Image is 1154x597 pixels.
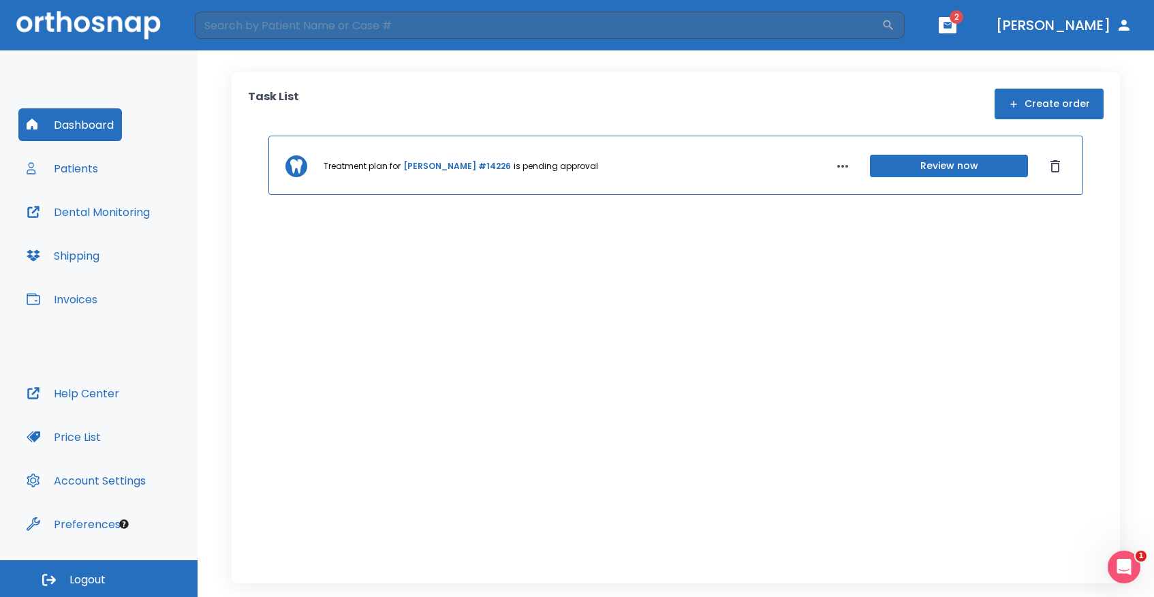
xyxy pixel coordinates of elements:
button: Patients [18,152,106,185]
span: 1 [1136,551,1147,562]
button: Dental Monitoring [18,196,158,228]
button: Price List [18,420,109,453]
button: Preferences [18,508,129,540]
input: Search by Patient Name or Case # [195,12,882,39]
button: Help Center [18,377,127,410]
button: Dismiss [1044,155,1066,177]
button: [PERSON_NAME] [991,13,1138,37]
button: Account Settings [18,464,154,497]
button: Dashboard [18,108,122,141]
span: Logout [69,572,106,587]
button: Review now [870,155,1028,177]
p: Task List [248,89,299,119]
div: Tooltip anchor [118,518,130,530]
span: 2 [950,10,963,24]
p: Treatment plan for [324,160,401,172]
button: Shipping [18,239,108,272]
button: Invoices [18,283,106,316]
button: Create order [995,89,1104,119]
p: is pending approval [514,160,598,172]
img: Orthosnap [16,11,161,39]
iframe: Intercom live chat [1108,551,1140,583]
a: [PERSON_NAME] #14226 [403,160,511,172]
